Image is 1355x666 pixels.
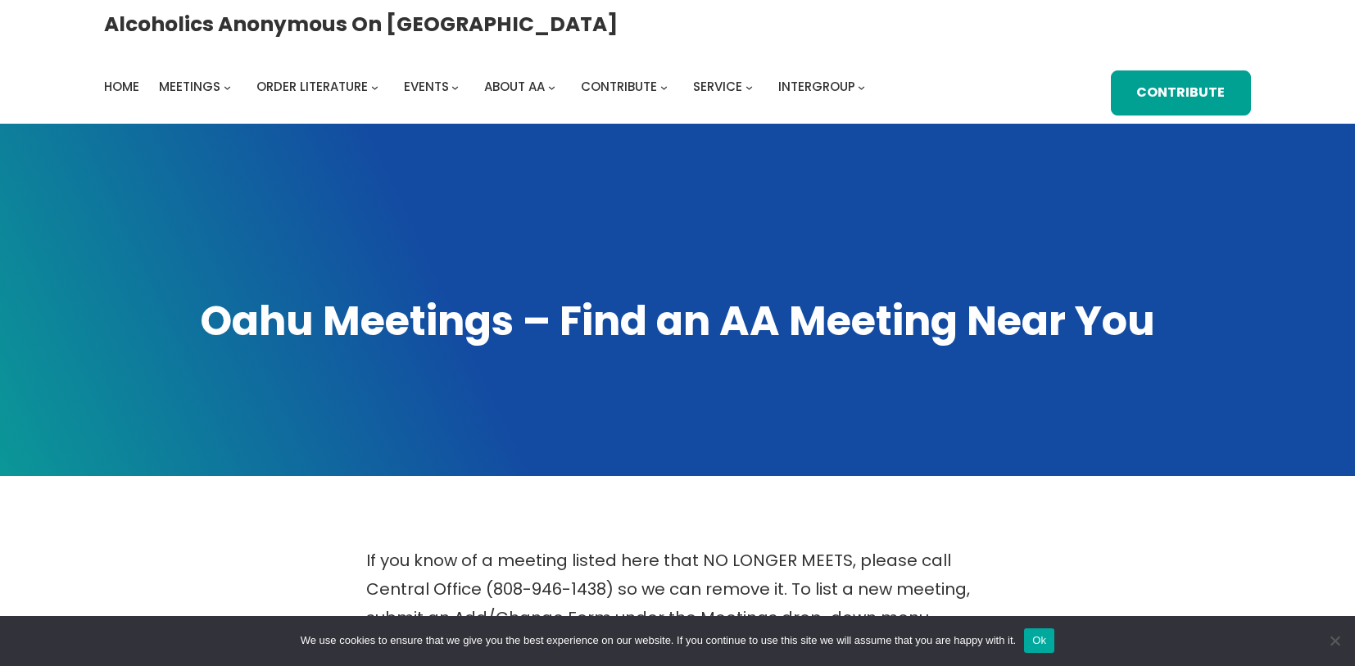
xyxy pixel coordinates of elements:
p: If you know of a meeting listed here that NO LONGER MEETS, please call Central Office (808-946-14... [366,546,989,632]
span: Contribute [581,78,657,95]
button: Contribute submenu [660,84,668,91]
a: Alcoholics Anonymous on [GEOGRAPHIC_DATA] [104,6,618,43]
a: About AA [484,75,545,98]
button: Intergroup submenu [858,84,865,91]
h1: Oahu Meetings – Find an AA Meeting Near You [104,293,1251,348]
a: Intergroup [778,75,855,98]
span: About AA [484,78,545,95]
span: Events [404,78,449,95]
nav: Intergroup [104,75,871,98]
span: Service [693,78,742,95]
a: Contribute [1111,70,1251,116]
a: Events [404,75,449,98]
a: Service [693,75,742,98]
span: Intergroup [778,78,855,95]
span: No [1326,632,1343,649]
span: Order Literature [256,78,368,95]
a: Contribute [581,75,657,98]
button: Order Literature submenu [371,84,378,91]
button: About AA submenu [548,84,555,91]
a: Home [104,75,139,98]
button: Meetings submenu [224,84,231,91]
a: Meetings [159,75,220,98]
span: Meetings [159,78,220,95]
button: Events submenu [451,84,459,91]
button: Service submenu [745,84,753,91]
button: Ok [1024,628,1054,653]
span: Home [104,78,139,95]
span: We use cookies to ensure that we give you the best experience on our website. If you continue to ... [301,632,1016,649]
